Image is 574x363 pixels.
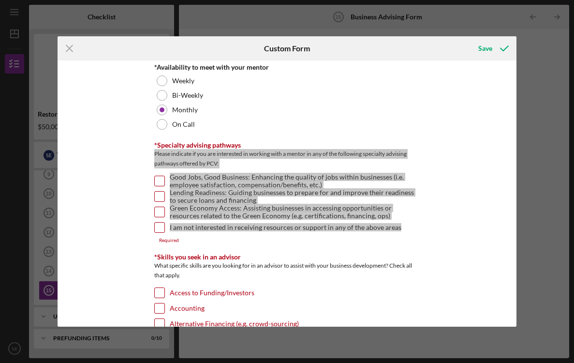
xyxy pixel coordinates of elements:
button: Save [469,39,516,58]
div: *Availability to meet with your mentor [154,63,420,71]
label: Alternative Financing (e.g. crowd-sourcing) [170,319,299,329]
label: Good Jobs, Good Business: Enhancing the quality of jobs within businesses (i.e. employee satisfac... [170,176,420,186]
h6: Custom Form [264,44,310,53]
label: On Call [172,121,195,128]
label: Weekly [172,77,194,85]
label: Lending Readiness: Guiding businesses to prepare for and improve their readiness to secure loans ... [170,192,420,201]
div: *Specialty advising pathways [154,141,420,149]
label: Green Economy Access: Assisting businesses in accessing opportunities or resources related to the... [170,207,420,217]
div: Please indicate if you are interested in working with a mentor in any of the following specialty ... [154,149,420,171]
label: Access to Funding/Investors [170,288,254,298]
label: Bi-Weekly [172,91,203,99]
div: *Skills you seek in an advisor [154,253,420,261]
label: I am not interested in receiving resources or support in any of the above areas [170,223,401,232]
label: Monthly [172,106,198,114]
div: Required [154,238,420,243]
div: Save [478,39,492,58]
label: Accounting [170,303,205,313]
div: What specific skills are you looking for in an advisor to assist with your business development? ... [154,261,420,283]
